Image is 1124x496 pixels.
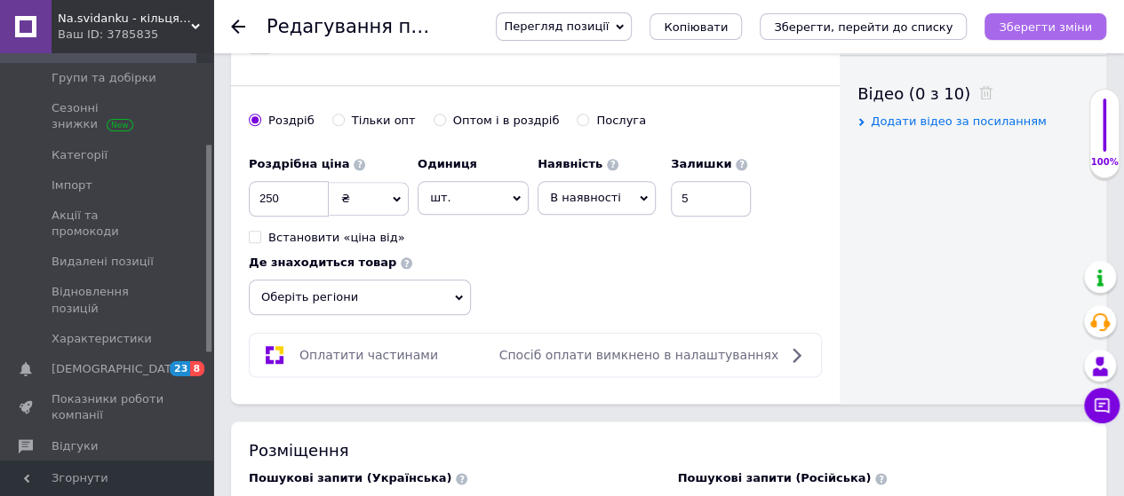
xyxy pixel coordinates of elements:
span: В наявності [550,191,621,204]
div: Повернутися назад [231,20,245,34]
span: Характеристики [52,331,152,347]
span: Додати відео за посиланням [871,114,1047,128]
div: 100% [1090,156,1119,169]
span: Оберіть регіони [249,279,471,315]
b: Одиниця [418,157,477,170]
b: Роздрібна ціна [249,157,349,170]
div: Тільки опт [352,113,416,129]
p: Длина цепочки: 48см (можно заменить на более длинную) Размер кулона: 1,2см*1,8см Материал: нержав... [18,103,259,177]
button: Зберегти зміни [984,13,1106,40]
div: Розміщення [249,439,1088,461]
span: Спосіб оплати вимкнено в налаштуваннях [499,348,778,362]
span: Категорії [52,147,108,163]
button: Копіювати [650,13,742,40]
div: Оптом і в роздріб [453,113,560,129]
span: Акції та промокоди [52,208,164,240]
input: - [671,181,751,217]
p: Кулон буква «M» — мінімалістичний аксесуар, який підкреслює твою індивідуальність і стиль. Легкий... [18,18,259,91]
span: Імпорт [52,177,92,193]
span: Показники роботи компанії [52,391,164,423]
body: Редактор, F0223389-5715-4647-A778-B167F6FA03FA [18,18,259,177]
span: Відновлення позицій [52,284,164,316]
body: Редактор, 8DA4BAFA-DBA4-4413-9F26-42A0F79122DA [18,18,259,177]
button: Зберегти, перейти до списку [760,13,967,40]
input: 0 [249,181,329,217]
div: Послуга [596,113,646,129]
b: Залишки [671,157,731,170]
span: Пошукові запити (Російська) [678,471,872,484]
span: [DEMOGRAPHIC_DATA] [52,361,183,377]
span: ₴ [341,192,350,205]
span: Пошукові запити (Українська) [249,471,451,484]
p: Кулон буква «M» — минималистичный аксессуар, подчеркивающий твою индивидуальность и стиль. Легкий... [18,18,259,91]
div: Роздріб [268,113,315,129]
div: Ваш ID: 3785835 [58,27,213,43]
span: Оплатити частинами [299,348,438,362]
div: 100% Якість заповнення [1089,89,1120,178]
i: Зберегти, перейти до списку [774,20,953,34]
span: 23 [170,361,190,376]
b: Наявність [538,157,602,170]
span: Копіювати [664,20,728,34]
span: шт. [418,181,529,215]
span: Відгуки [52,438,98,454]
button: Чат з покупцем [1084,388,1120,423]
span: Групи та добірки [52,70,156,86]
b: Де знаходиться товар [249,256,396,269]
span: Na.svidanku - кільця, браслети, кулони [58,11,191,27]
i: Зберегти зміни [999,20,1092,34]
div: Встановити «ціна від» [268,230,405,246]
span: Перегляд позиції [504,20,609,33]
p: Довжина цепочки: 48см (можна замінити на довшу) Розмір кулона: 1,2см*1,8см Матеріал: нержавіюча с... [18,103,259,177]
span: Сезонні знижки [52,100,164,132]
span: Видалені позиції [52,254,154,270]
span: Відео (0 з 10) [857,84,970,103]
span: 8 [190,361,204,376]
